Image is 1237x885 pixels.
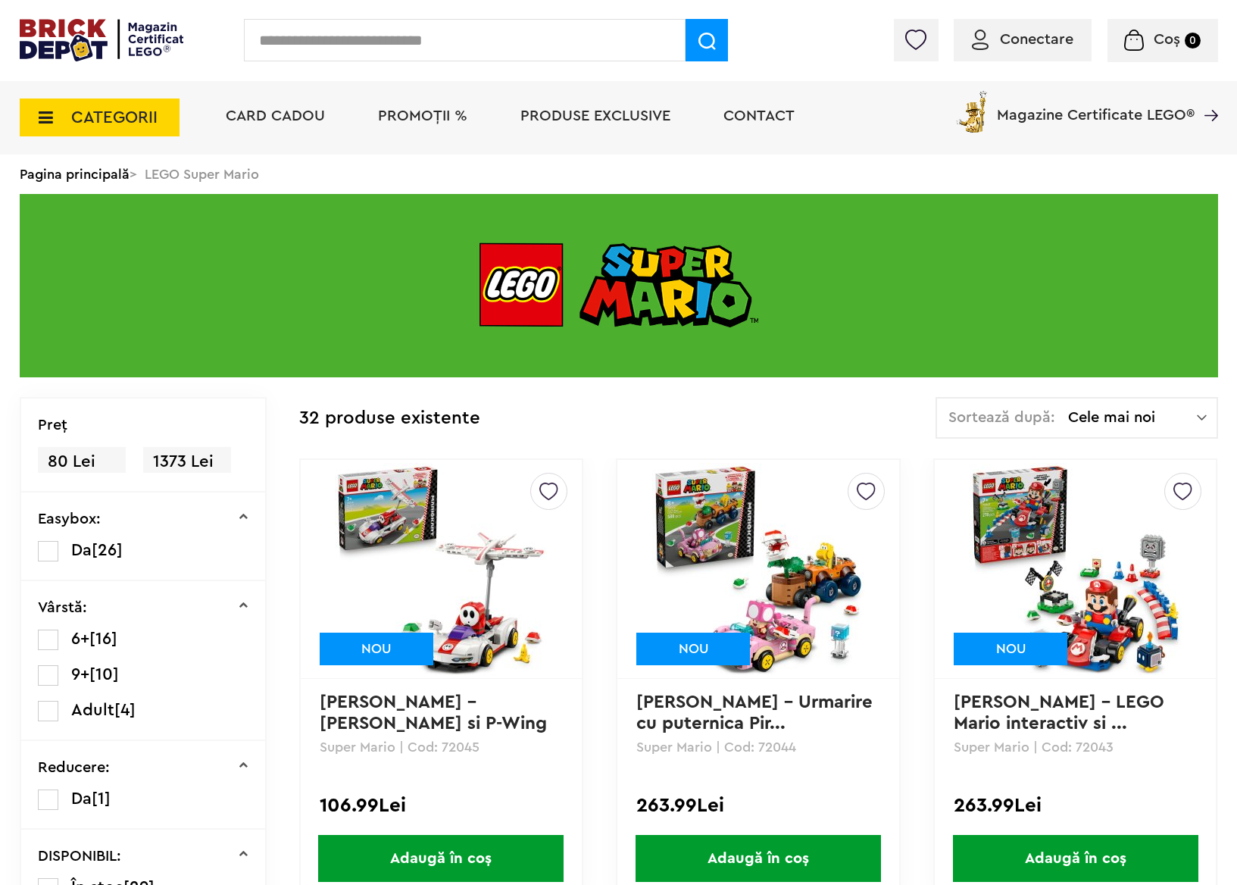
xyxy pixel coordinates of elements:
span: [1] [92,790,111,807]
span: Adaugă în coș [318,835,564,882]
span: Cele mai noi [1068,410,1197,425]
span: [26] [92,542,123,558]
p: Vârstă: [38,600,87,615]
p: Preţ [38,417,67,433]
a: Produse exclusive [520,108,670,124]
span: Coș [1154,32,1180,47]
span: [16] [89,630,117,647]
span: Conectare [1000,32,1073,47]
span: Sortează după: [948,410,1055,425]
img: LEGO Super Mario [20,194,1218,377]
a: PROMOȚII % [378,108,467,124]
p: DISPONIBIL: [38,849,121,864]
a: Card Cadou [226,108,325,124]
span: Magazine Certificate LEGO® [997,88,1195,123]
p: Super Mario | Cod: 72045 [320,740,563,754]
a: Magazine Certificate LEGO® [1195,88,1218,103]
div: NOU [320,633,433,665]
a: [PERSON_NAME] – LEGO Mario interactiv si ... [954,693,1170,733]
span: Adaugă în coș [953,835,1198,882]
img: Mario Kart – Urmarire cu puternica Piranha Plant [652,463,864,675]
a: [PERSON_NAME] – [PERSON_NAME] si P-Wing [320,693,547,733]
a: [PERSON_NAME] – Urmarire cu puternica Pir... [636,693,878,733]
small: 0 [1185,33,1201,48]
a: Adaugă în coș [617,835,898,882]
div: 263.99Lei [954,796,1197,815]
div: > LEGO Super Mario [20,155,1218,194]
a: Conectare [972,32,1073,47]
a: Adaugă în coș [301,835,582,882]
span: 1373 Lei [143,447,231,477]
p: Easybox: [38,511,101,527]
span: CATEGORII [71,109,158,126]
span: Adaugă în coș [636,835,881,882]
span: Da [71,790,92,807]
img: Mario Kart – Shy Guy si P-Wing [335,463,547,675]
div: NOU [636,633,750,665]
span: [10] [89,666,119,683]
p: Super Mario | Cod: 72044 [636,740,879,754]
p: Super Mario | Cod: 72043 [954,740,1197,754]
span: Adult [71,702,114,718]
p: Reducere: [38,760,110,775]
span: 6+ [71,630,89,647]
div: 263.99Lei [636,796,879,815]
span: [4] [114,702,136,718]
a: Pagina principală [20,167,130,181]
span: 9+ [71,666,89,683]
div: 32 produse existente [299,397,480,440]
span: Da [71,542,92,558]
span: 80 Lei [38,447,126,477]
a: Adaugă în coș [935,835,1216,882]
img: Mario Kart – LEGO Mario interactiv si Standard Kart [970,463,1182,675]
div: NOU [954,633,1067,665]
a: Contact [723,108,795,124]
div: 106.99Lei [320,796,563,815]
